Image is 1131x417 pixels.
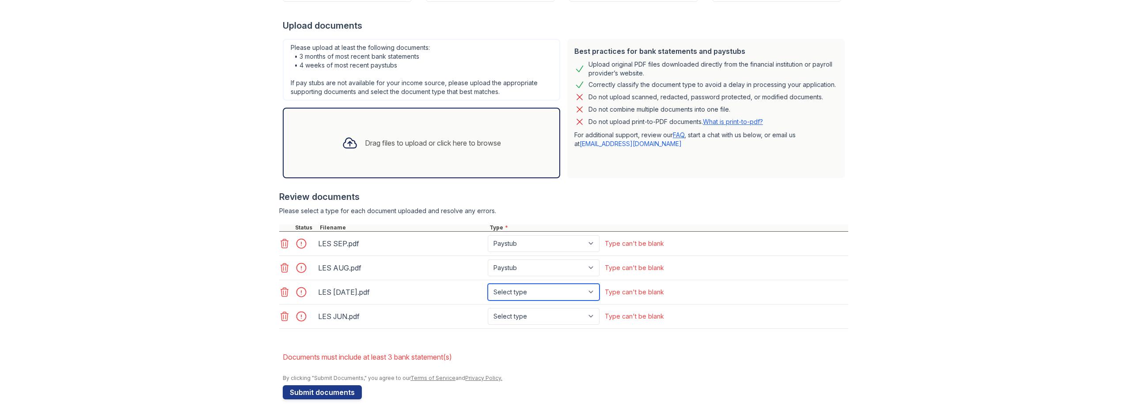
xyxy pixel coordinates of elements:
[605,312,664,321] div: Type can't be blank
[365,138,501,148] div: Drag files to upload or click here to browse
[283,375,848,382] div: By clicking "Submit Documents," you agree to our and
[588,79,836,90] div: Correctly classify the document type to avoid a delay in processing your application.
[318,237,484,251] div: LES SEP.pdf
[279,191,848,203] div: Review documents
[283,39,560,101] div: Please upload at least the following documents: • 3 months of most recent bank statements • 4 wee...
[465,375,502,381] a: Privacy Policy.
[605,263,664,272] div: Type can't be blank
[588,104,730,115] div: Do not combine multiple documents into one file.
[588,117,763,126] p: Do not upload print-to-PDF documents.
[588,92,823,102] div: Do not upload scanned, redacted, password protected, or modified documents.
[279,207,848,215] div: Please select a type for each document uploaded and resolve any errors.
[410,375,455,381] a: Terms of Service
[318,285,484,299] div: LES [DATE].pdf
[293,224,318,231] div: Status
[703,118,763,125] a: What is print-to-pdf?
[283,348,848,366] li: Documents must include at least 3 bank statement(s)
[574,131,838,148] p: For additional support, review our , start a chat with us below, or email us at
[283,385,362,399] button: Submit documents
[673,131,684,139] a: FAQ
[580,140,682,147] a: [EMAIL_ADDRESS][DOMAIN_NAME]
[318,261,484,275] div: LES AUG.pdf
[605,239,664,248] div: Type can't be blank
[588,60,838,78] div: Upload original PDF files downloaded directly from the financial institution or payroll provider’...
[574,46,838,56] div: Best practices for bank statements and paystubs
[605,288,664,297] div: Type can't be blank
[283,19,848,32] div: Upload documents
[488,224,848,231] div: Type
[318,309,484,323] div: LES JUN.pdf
[318,224,488,231] div: Filename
